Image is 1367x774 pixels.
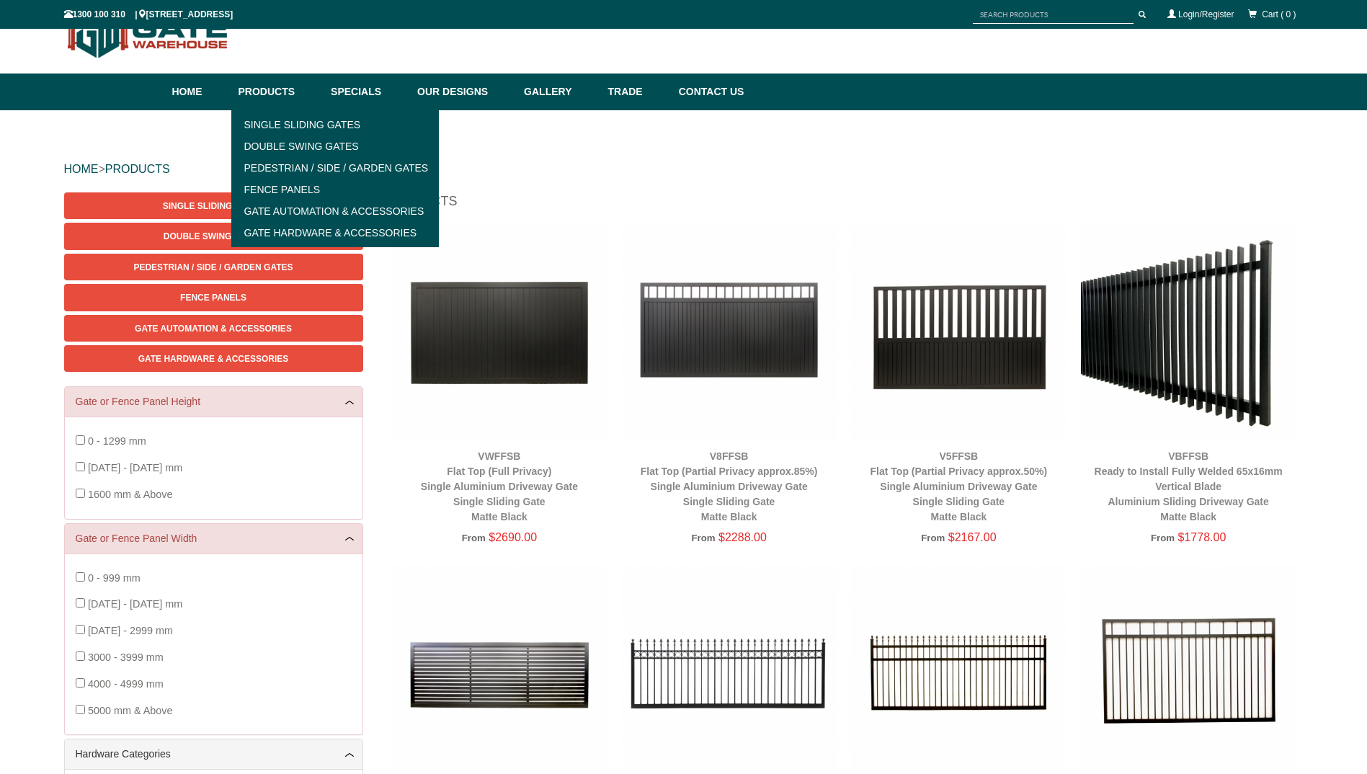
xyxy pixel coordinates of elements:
a: VWFFSBFlat Top (Full Privacy)Single Aluminium Driveway GateSingle Sliding GateMatte Black [421,450,578,522]
a: Pedestrian / Side / Garden Gates [64,254,363,280]
a: Gate Hardware & Accessories [236,222,435,244]
span: Single Sliding Gates [163,201,264,211]
input: SEARCH PRODUCTS [973,6,1134,24]
a: Home [172,74,231,110]
a: PRODUCTS [105,163,170,175]
a: Pedestrian / Side / Garden Gates [236,157,435,179]
span: 1600 mm & Above [88,489,173,500]
span: $2167.00 [948,531,997,543]
span: Double Swing Gates [164,231,263,241]
img: VWFFSB - Flat Top (Full Privacy) - Single Aluminium Driveway Gate - Single Sliding Gate - Matte B... [392,225,607,440]
a: Double Swing Gates [236,135,435,157]
a: V8FFSBFlat Top (Partial Privacy approx.85%)Single Aluminium Driveway GateSingle Sliding GateMatte... [641,450,818,522]
span: 1300 100 310 | [STREET_ADDRESS] [64,9,233,19]
span: From [462,533,486,543]
a: Specials [324,74,410,110]
div: > [64,146,1304,192]
span: $2690.00 [489,531,537,543]
a: Login/Register [1178,9,1234,19]
h1: Products [385,192,1304,218]
a: Fence Panels [64,284,363,311]
img: V8FFSB - Flat Top (Partial Privacy approx.85%) - Single Aluminium Driveway Gate - Single Sliding ... [621,225,837,440]
span: $2288.00 [718,531,767,543]
a: Gate or Fence Panel Width [76,531,352,546]
span: [DATE] - [DATE] mm [88,462,182,473]
span: 0 - 999 mm [88,572,141,584]
a: Hardware Categories [76,747,352,762]
span: [DATE] - 2999 mm [88,625,173,636]
a: HOME [64,163,99,175]
a: Contact Us [672,74,744,110]
iframe: LiveChat chat widget [1079,388,1367,724]
a: Trade [600,74,671,110]
span: 3000 - 3999 mm [88,651,164,663]
a: Gallery [517,74,600,110]
img: VBFFSB - Ready to Install Fully Welded 65x16mm Vertical Blade - Aluminium Sliding Driveway Gate -... [1081,225,1296,440]
span: 5000 mm & Above [88,705,173,716]
span: 0 - 1299 mm [88,435,146,447]
a: Fence Panels [236,179,435,200]
span: Gate Automation & Accessories [135,324,292,334]
span: Fence Panels [180,293,246,303]
a: Gate Automation & Accessories [236,200,435,222]
span: From [921,533,945,543]
a: Single Sliding Gates [64,192,363,219]
a: Single Sliding Gates [236,114,435,135]
a: Gate or Fence Panel Height [76,394,352,409]
a: Our Designs [410,74,517,110]
a: Double Swing Gates [64,223,363,249]
span: [DATE] - [DATE] mm [88,598,182,610]
a: Gate Hardware & Accessories [64,345,363,372]
a: Products [231,74,324,110]
span: 4000 - 4999 mm [88,678,164,690]
img: V5FFSB - Flat Top (Partial Privacy approx.50%) - Single Aluminium Driveway Gate - Single Sliding ... [851,225,1067,440]
span: Pedestrian / Side / Garden Gates [133,262,293,272]
span: Gate Hardware & Accessories [138,354,289,364]
span: From [691,533,715,543]
a: Gate Automation & Accessories [64,315,363,342]
a: V5FFSBFlat Top (Partial Privacy approx.50%)Single Aluminium Driveway GateSingle Sliding GateMatte... [870,450,1048,522]
span: Cart ( 0 ) [1262,9,1296,19]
